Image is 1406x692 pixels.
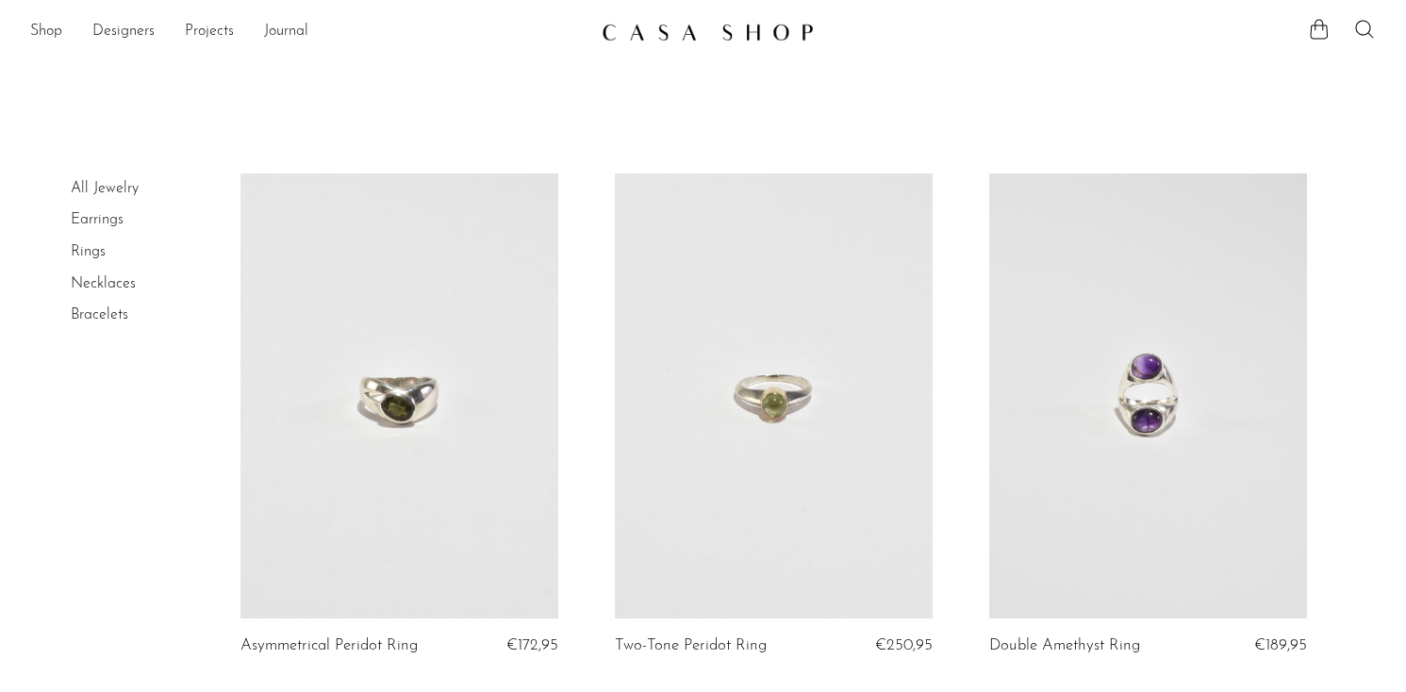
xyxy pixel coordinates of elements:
[92,20,155,44] a: Designers
[185,20,234,44] a: Projects
[506,637,558,653] span: €172,95
[264,20,308,44] a: Journal
[71,276,136,291] a: Necklaces
[71,244,106,259] a: Rings
[1254,637,1307,653] span: €189,95
[30,16,587,48] nav: Desktop navigation
[71,212,124,227] a: Earrings
[615,637,767,654] a: Two-Tone Peridot Ring
[71,181,139,196] a: All Jewelry
[71,307,128,322] a: Bracelets
[30,16,587,48] ul: NEW HEADER MENU
[875,637,933,653] span: €250,95
[30,20,62,44] a: Shop
[240,637,418,654] a: Asymmetrical Peridot Ring
[989,637,1140,654] a: Double Amethyst Ring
